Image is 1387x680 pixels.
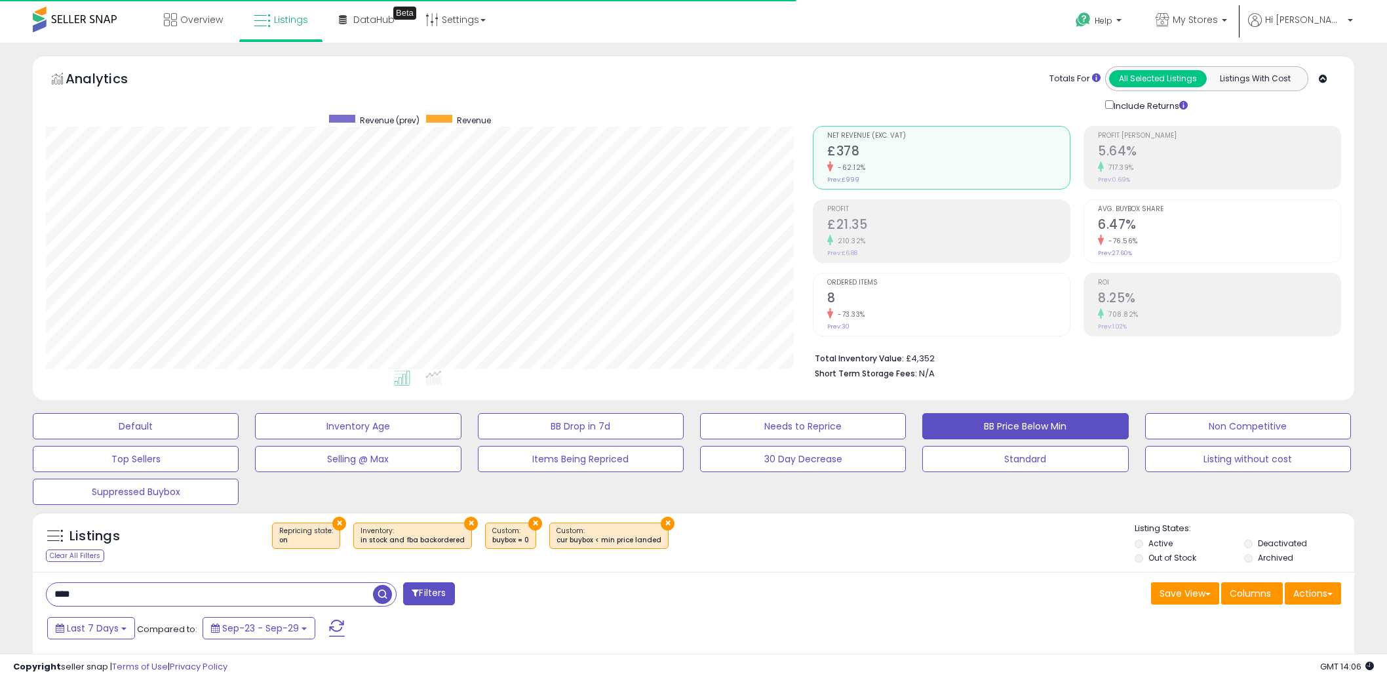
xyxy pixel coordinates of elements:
[180,13,223,26] span: Overview
[112,660,168,673] a: Terms of Use
[1230,587,1271,600] span: Columns
[1258,538,1307,549] label: Deactivated
[492,526,529,546] span: Custom:
[827,144,1070,161] h2: £378
[1098,290,1340,308] h2: 8.25%
[279,536,333,545] div: on
[137,623,197,635] span: Compared to:
[922,446,1128,472] button: Standard
[1098,206,1340,213] span: Avg. Buybox Share
[46,550,104,562] div: Clear All Filters
[1104,163,1134,172] small: 717.39%
[361,536,465,545] div: in stock and fba backordered
[1098,132,1340,140] span: Profit [PERSON_NAME]
[557,536,661,545] div: cur buybox < min price landed
[1104,310,1139,319] small: 708.82%
[393,7,416,20] div: Tooltip anchor
[33,479,239,505] button: Suppressed Buybox
[361,526,465,546] span: Inventory :
[833,236,866,246] small: 210.32%
[833,310,865,319] small: -73.33%
[827,176,859,184] small: Prev: £999
[1098,144,1340,161] h2: 5.64%
[815,350,1331,365] li: £4,352
[700,413,906,439] button: Needs to Reprice
[1104,236,1138,246] small: -76.56%
[1098,176,1130,184] small: Prev: 0.69%
[1098,249,1132,257] small: Prev: 27.60%
[47,617,135,639] button: Last 7 Days
[67,622,119,635] span: Last 7 Days
[1145,446,1351,472] button: Listing without cost
[457,115,491,126] span: Revenue
[478,446,684,472] button: Items Being Repriced
[332,517,346,530] button: ×
[833,163,866,172] small: -62.12%
[815,368,917,379] b: Short Term Storage Fees:
[827,206,1070,213] span: Profit
[1065,2,1135,43] a: Help
[827,249,857,257] small: Prev: £6.88
[66,70,153,91] h5: Analytics
[919,367,935,380] span: N/A
[1049,73,1101,85] div: Totals For
[557,526,661,546] span: Custom:
[827,132,1070,140] span: Net Revenue (Exc. VAT)
[1095,98,1203,113] div: Include Returns
[1206,70,1304,87] button: Listings With Cost
[827,217,1070,235] h2: £21.35
[274,13,308,26] span: Listings
[279,526,333,546] span: Repricing state :
[33,413,239,439] button: Default
[403,582,454,605] button: Filters
[1320,660,1374,673] span: 2025-10-7 14:06 GMT
[1173,13,1218,26] span: My Stores
[255,413,461,439] button: Inventory Age
[700,446,906,472] button: 30 Day Decrease
[1109,70,1207,87] button: All Selected Listings
[1135,523,1354,535] p: Listing States:
[360,115,420,126] span: Revenue (prev)
[1285,582,1341,605] button: Actions
[815,353,904,364] b: Total Inventory Value:
[528,517,542,530] button: ×
[13,660,61,673] strong: Copyright
[1265,13,1344,26] span: Hi [PERSON_NAME]
[1248,13,1353,43] a: Hi [PERSON_NAME]
[203,617,315,639] button: Sep-23 - Sep-29
[255,446,461,472] button: Selling @ Max
[222,622,299,635] span: Sep-23 - Sep-29
[1075,12,1091,28] i: Get Help
[922,413,1128,439] button: BB Price Below Min
[170,660,227,673] a: Privacy Policy
[1233,651,1341,664] div: Displaying 1 to 7 of 7 items
[827,290,1070,308] h2: 8
[661,517,674,530] button: ×
[69,527,120,546] h5: Listings
[827,323,850,330] small: Prev: 30
[1221,582,1283,605] button: Columns
[353,13,395,26] span: DataHub
[1098,279,1340,287] span: ROI
[1148,552,1196,563] label: Out of Stock
[13,661,227,673] div: seller snap | |
[492,536,529,545] div: buybox = 0
[1148,538,1173,549] label: Active
[1098,323,1127,330] small: Prev: 1.02%
[1145,413,1351,439] button: Non Competitive
[464,517,478,530] button: ×
[1258,552,1293,563] label: Archived
[478,413,684,439] button: BB Drop in 7d
[1098,217,1340,235] h2: 6.47%
[1151,582,1219,605] button: Save View
[1095,15,1112,26] span: Help
[33,446,239,472] button: Top Sellers
[827,279,1070,287] span: Ordered Items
